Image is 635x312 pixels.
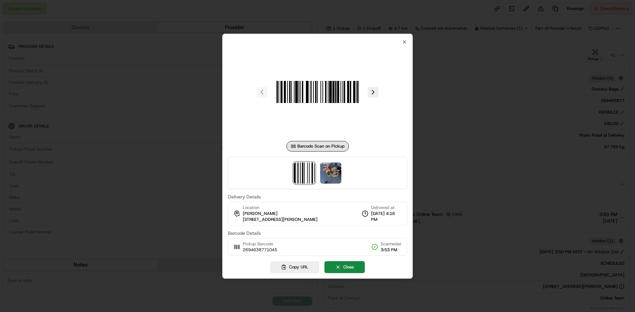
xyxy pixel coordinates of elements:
label: Barcode Details [228,231,407,235]
img: photo_proof_of_delivery image [320,162,341,184]
img: 1736555255976-a54dd68f-1ca7-489b-9aae-adbdc363a1c4 [7,63,19,75]
div: 📗 [7,96,12,102]
span: Scanned at [381,241,402,247]
span: Pickup Barcode [243,241,277,247]
span: 2694638771045 [243,247,277,253]
button: Copy URL [270,261,319,273]
span: [PERSON_NAME] [243,211,277,217]
img: barcode_scan_on_pickup image [294,162,315,184]
input: Got a question? Start typing here... [17,43,119,50]
span: Location [243,205,259,211]
a: 📗Knowledge Base [4,93,53,105]
a: 💻API Documentation [53,93,109,105]
p: Welcome 👋 [7,26,120,37]
div: Start new chat [22,63,108,70]
div: We're available if you need us! [22,70,84,75]
span: Knowledge Base [13,96,51,102]
span: API Documentation [63,96,106,102]
span: Delivered at [371,205,402,211]
button: Close [324,261,365,273]
span: 3:53 PM [381,247,402,253]
img: Nash [7,7,20,20]
span: Pylon [66,112,80,117]
span: [DATE] 4:16 PM [371,211,402,223]
label: Delivery Details [228,194,407,199]
div: 💻 [56,96,61,102]
img: barcode_scan_on_pickup image [270,45,365,140]
span: [STREET_ADDRESS][PERSON_NAME] [243,217,317,223]
button: Start new chat [112,65,120,73]
div: Barcode Scan on Pickup [286,141,349,152]
a: Powered byPylon [47,112,80,117]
